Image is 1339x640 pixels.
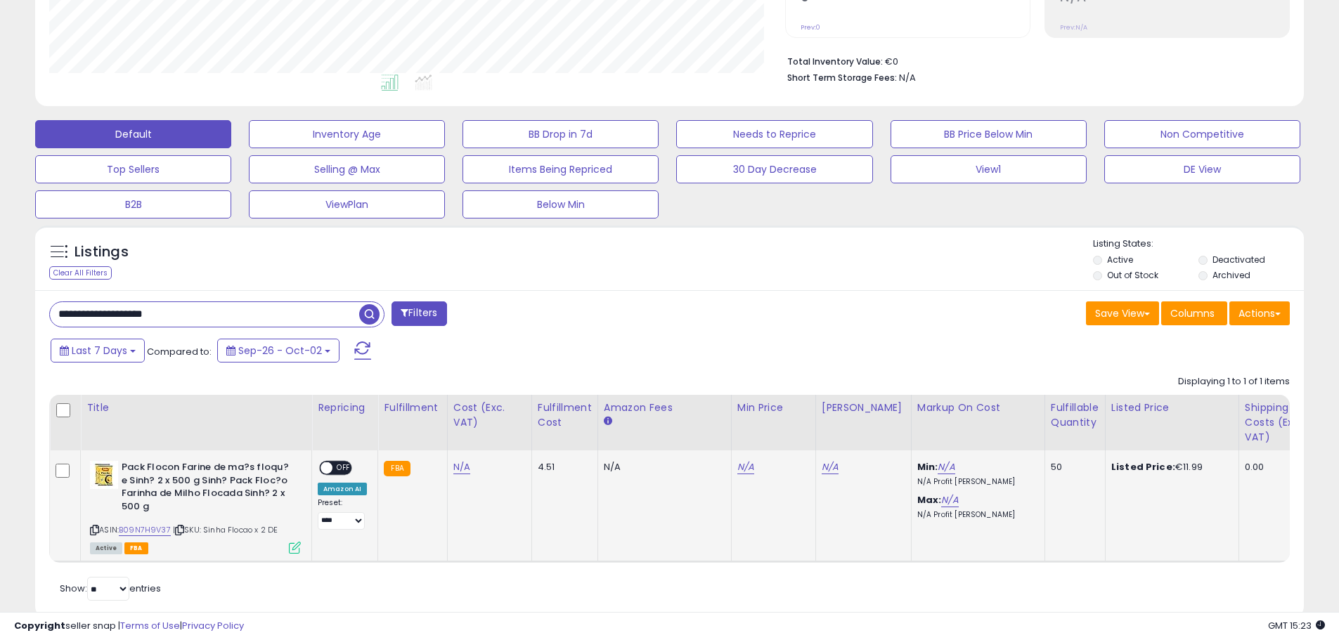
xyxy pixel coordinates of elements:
[787,72,897,84] b: Short Term Storage Fees:
[249,120,445,148] button: Inventory Age
[249,190,445,218] button: ViewPlan
[173,524,278,535] span: | SKU: Sinha Flocao x 2 DE
[1178,375,1290,388] div: Displaying 1 to 1 of 1 items
[60,582,161,595] span: Show: entries
[538,400,592,430] div: Fulfillment Cost
[891,155,1087,183] button: View1
[217,339,339,363] button: Sep-26 - Oct-02
[147,345,212,358] span: Compared to:
[1051,400,1099,430] div: Fulfillable Quantity
[1170,306,1215,320] span: Columns
[49,266,112,280] div: Clear All Filters
[124,542,148,554] span: FBA
[1212,254,1265,266] label: Deactivated
[392,301,446,326] button: Filters
[737,460,754,474] a: N/A
[787,55,883,67] b: Total Inventory Value:
[182,619,244,632] a: Privacy Policy
[1111,460,1175,474] b: Listed Price:
[249,155,445,183] button: Selling @ Max
[35,155,231,183] button: Top Sellers
[891,120,1087,148] button: BB Price Below Min
[238,344,322,358] span: Sep-26 - Oct-02
[801,23,820,32] small: Prev: 0
[120,619,180,632] a: Terms of Use
[1161,301,1227,325] button: Columns
[72,344,127,358] span: Last 7 Days
[318,498,367,530] div: Preset:
[90,461,301,552] div: ASIN:
[75,242,129,262] h5: Listings
[462,190,659,218] button: Below Min
[14,620,244,633] div: seller snap | |
[453,400,526,430] div: Cost (Exc. VAT)
[1268,619,1325,632] span: 2025-10-10 15:23 GMT
[899,71,916,84] span: N/A
[917,460,938,474] b: Min:
[538,461,587,474] div: 4.51
[1051,461,1094,474] div: 50
[119,524,171,536] a: B09N7H9V37
[917,477,1034,487] p: N/A Profit [PERSON_NAME]
[35,190,231,218] button: B2B
[90,542,122,554] span: All listings currently available for purchase on Amazon
[676,155,872,183] button: 30 Day Decrease
[122,461,292,516] b: Pack Flocon Farine de ma?s floqu?e Sinh? 2 x 500 g Sinh? Pack Floc?o Farinha de Milho Flocada Sin...
[1104,155,1300,183] button: DE View
[318,483,367,495] div: Amazon AI
[1104,120,1300,148] button: Non Competitive
[941,493,958,507] a: N/A
[332,462,355,474] span: OFF
[1060,23,1087,32] small: Prev: N/A
[14,619,65,632] strong: Copyright
[1229,301,1290,325] button: Actions
[604,461,720,474] div: N/A
[917,400,1039,415] div: Markup on Cost
[1107,269,1158,281] label: Out of Stock
[90,461,118,489] img: 41K2PZYF-UL._SL40_.jpg
[938,460,955,474] a: N/A
[676,120,872,148] button: Needs to Reprice
[35,120,231,148] button: Default
[1107,254,1133,266] label: Active
[462,120,659,148] button: BB Drop in 7d
[1212,269,1250,281] label: Archived
[604,415,612,428] small: Amazon Fees.
[1245,461,1312,474] div: 0.00
[787,52,1279,69] li: €0
[1086,301,1159,325] button: Save View
[917,493,942,507] b: Max:
[1245,400,1317,445] div: Shipping Costs (Exc. VAT)
[1093,237,1304,251] p: Listing States:
[86,400,306,415] div: Title
[822,400,905,415] div: [PERSON_NAME]
[1111,461,1228,474] div: €11.99
[911,395,1044,450] th: The percentage added to the cost of goods (COGS) that forms the calculator for Min & Max prices.
[384,400,441,415] div: Fulfillment
[384,461,410,476] small: FBA
[318,400,372,415] div: Repricing
[822,460,839,474] a: N/A
[917,510,1034,520] p: N/A Profit [PERSON_NAME]
[604,400,725,415] div: Amazon Fees
[453,460,470,474] a: N/A
[1111,400,1233,415] div: Listed Price
[51,339,145,363] button: Last 7 Days
[462,155,659,183] button: Items Being Repriced
[737,400,810,415] div: Min Price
